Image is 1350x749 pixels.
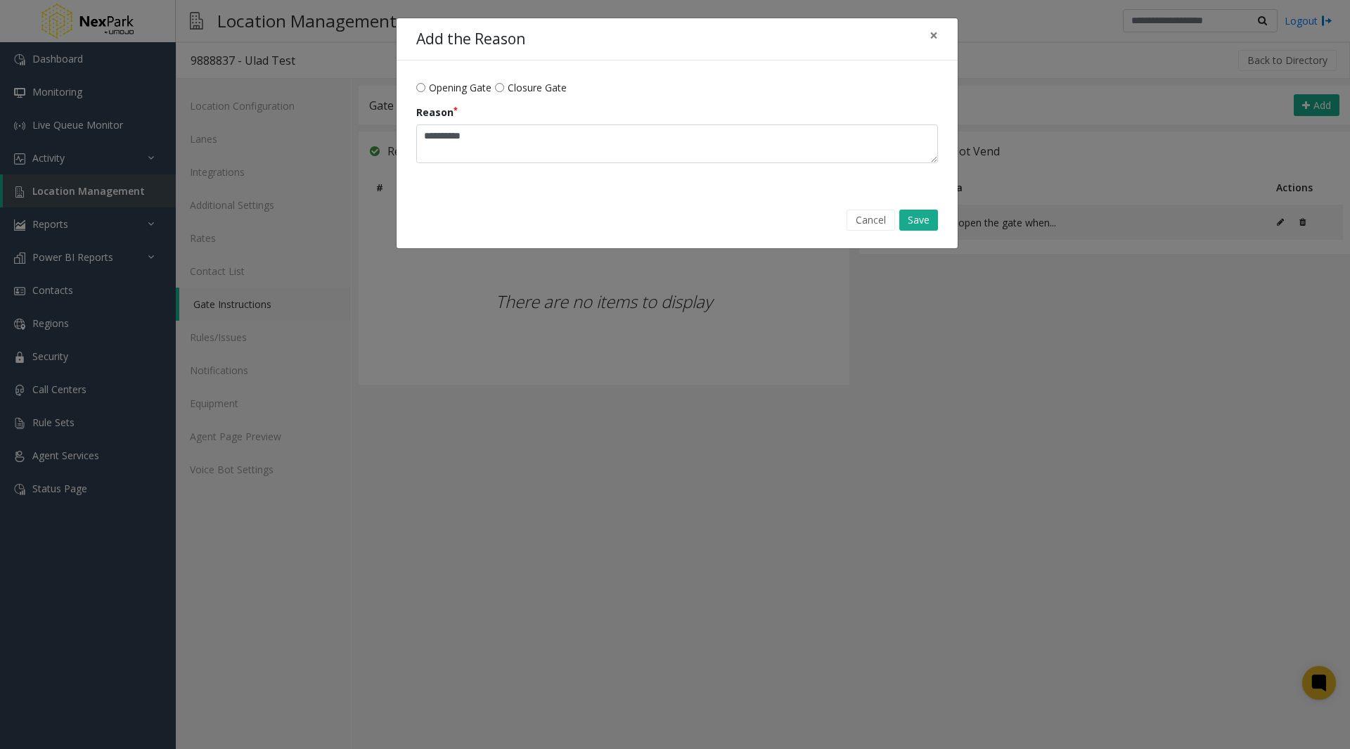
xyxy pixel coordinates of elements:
[899,210,938,231] button: Save
[508,80,567,95] span: Closure Gate
[416,105,458,120] label: Reason
[429,80,491,95] span: Opening Gate
[930,25,938,45] span: ×
[920,18,948,53] button: Close
[847,210,895,231] button: Cancel
[416,28,525,51] h4: Add the Reason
